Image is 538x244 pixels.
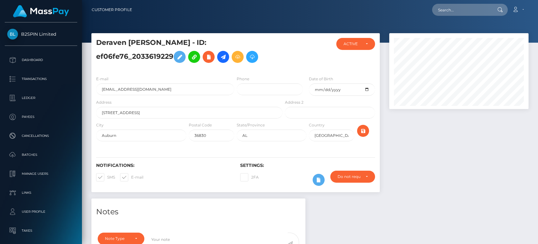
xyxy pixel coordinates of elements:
button: ACTIVE [336,38,375,50]
label: 2FA [240,173,259,181]
label: State/Province [237,122,265,128]
h6: Notifications: [96,163,231,168]
p: Ledger [7,93,75,103]
h4: Notes [96,206,301,217]
a: Customer Profile [92,3,132,16]
p: Taxes [7,226,75,235]
div: ACTIVE [344,41,360,46]
label: Date of Birth [309,76,333,82]
label: Phone [237,76,249,82]
a: Ledger [5,90,77,106]
p: Manage Users [7,169,75,179]
img: B2SPIN Limited [7,29,18,40]
label: Address [96,100,112,105]
p: Dashboard [7,55,75,65]
label: E-mail [120,173,143,181]
p: Batches [7,150,75,160]
a: Payees [5,109,77,125]
label: City [96,122,104,128]
h6: Settings: [240,163,375,168]
p: Cancellations [7,131,75,141]
button: Do not require [330,171,375,183]
label: Country [309,122,325,128]
p: Links [7,188,75,198]
a: Manage Users [5,166,77,182]
a: Batches [5,147,77,163]
a: Dashboard [5,52,77,68]
a: Transactions [5,71,77,87]
span: B2SPIN Limited [5,31,77,37]
label: Postal Code [189,122,212,128]
a: Taxes [5,223,77,239]
h5: Deraven [PERSON_NAME] - ID: ef06fe76_2033619229 [96,38,279,66]
div: Note Type [105,236,130,241]
div: Do not require [338,174,360,179]
input: Search... [432,4,491,16]
label: Address 2 [285,100,304,105]
p: Payees [7,112,75,122]
label: E-mail [96,76,108,82]
img: MassPay Logo [13,5,69,17]
a: Links [5,185,77,201]
label: SMS [96,173,115,181]
p: User Profile [7,207,75,217]
p: Transactions [7,74,75,84]
a: User Profile [5,204,77,220]
a: Initiate Payout [217,51,229,63]
a: Cancellations [5,128,77,144]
